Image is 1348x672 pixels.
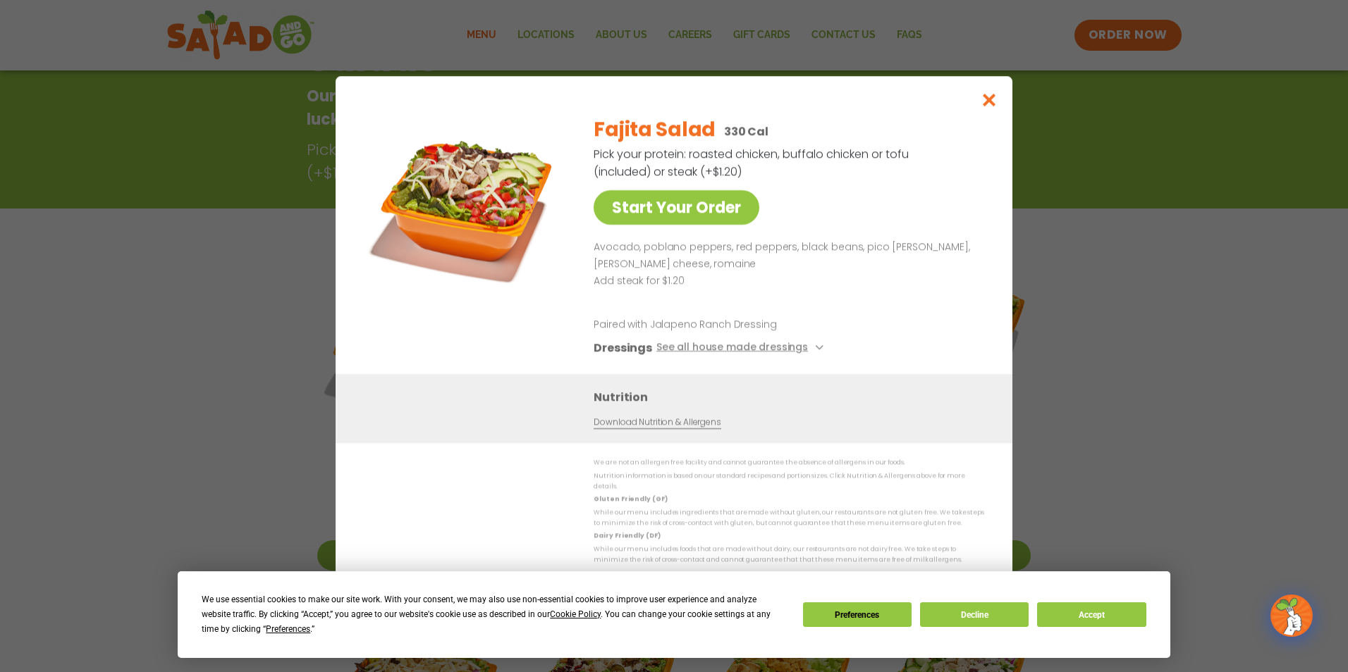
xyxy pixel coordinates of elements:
[594,239,979,273] p: Avocado, poblano peppers, red peppers, black beans, pico [PERSON_NAME], [PERSON_NAME] cheese, rom...
[920,602,1029,627] button: Decline
[594,471,984,492] p: Nutrition information is based on our standard recipes and portion sizes. Click Nutrition & Aller...
[594,190,759,225] a: Start Your Order
[594,340,652,357] h3: Dressings
[594,273,979,290] p: Add steak for $1.20
[594,507,984,529] p: While our menu includes ingredients that are made without gluten, our restaurants are not gluten ...
[594,495,667,504] strong: Gluten Friendly (GF)
[803,602,912,627] button: Preferences
[594,544,984,566] p: While our menu includes foods that are made without dairy, our restaurants are not dairy free. We...
[550,609,601,619] span: Cookie Policy
[178,571,1170,658] div: Cookie Consent Prompt
[724,123,768,140] p: 330 Cal
[266,624,310,634] span: Preferences
[1037,602,1146,627] button: Accept
[594,318,854,332] p: Paired with Jalapeno Ranch Dressing
[202,592,785,637] div: We use essential cookies to make our site work. With your consent, we may also use non-essential ...
[594,145,911,180] p: Pick your protein: roasted chicken, buffalo chicken or tofu (included) or steak (+$1.20)
[656,340,828,357] button: See all house made dressings
[967,76,1012,123] button: Close modal
[594,532,660,540] strong: Dairy Friendly (DF)
[1272,596,1311,635] img: wpChatIcon
[367,104,565,301] img: Featured product photo for Fajita Salad
[594,416,721,430] a: Download Nutrition & Allergens
[594,115,716,144] h2: Fajita Salad
[594,389,991,406] h3: Nutrition
[594,458,984,468] p: We are not an allergen free facility and cannot guarantee the absence of allergens in our foods.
